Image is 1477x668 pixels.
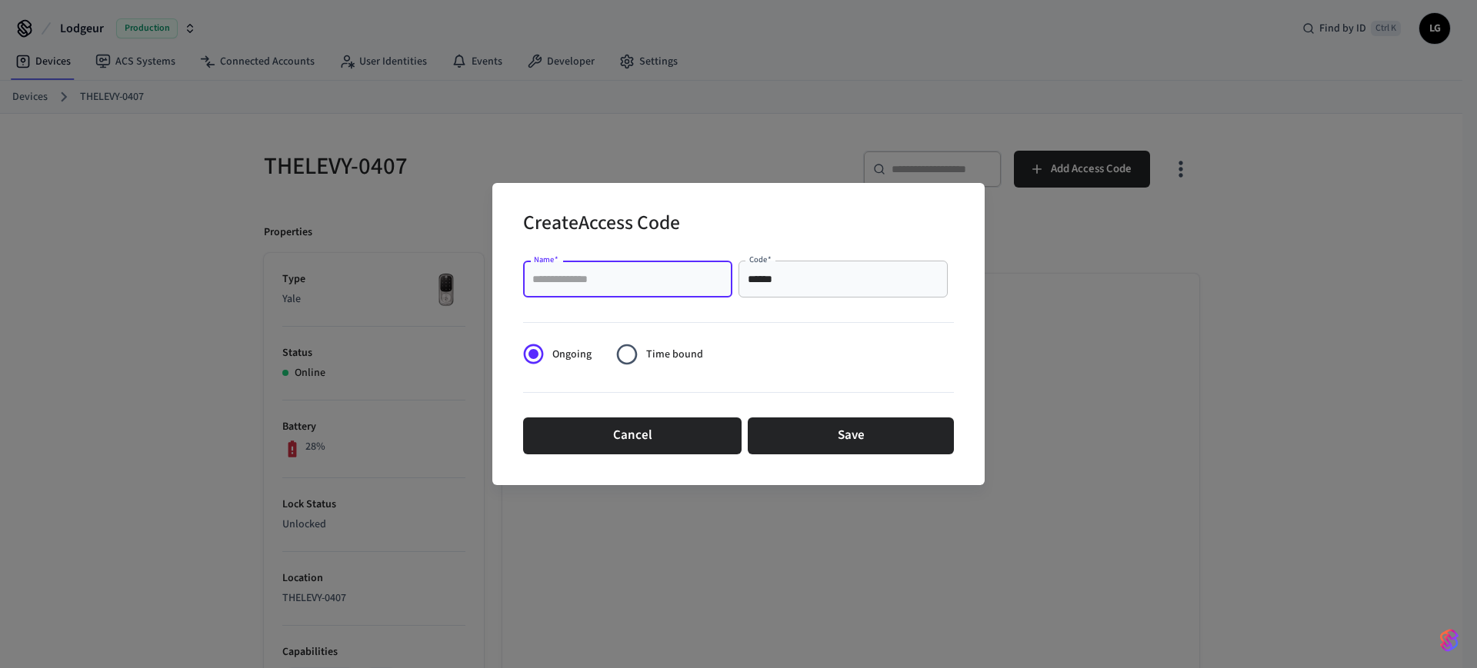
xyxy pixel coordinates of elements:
button: Save [748,417,954,454]
button: Cancel [523,417,742,454]
label: Name [534,254,558,265]
h2: Create Access Code [523,201,680,248]
label: Code [749,254,772,265]
span: Time bound [646,347,703,363]
span: Ongoing [552,347,592,363]
img: SeamLogoGradient.69752ec5.svg [1440,628,1459,653]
